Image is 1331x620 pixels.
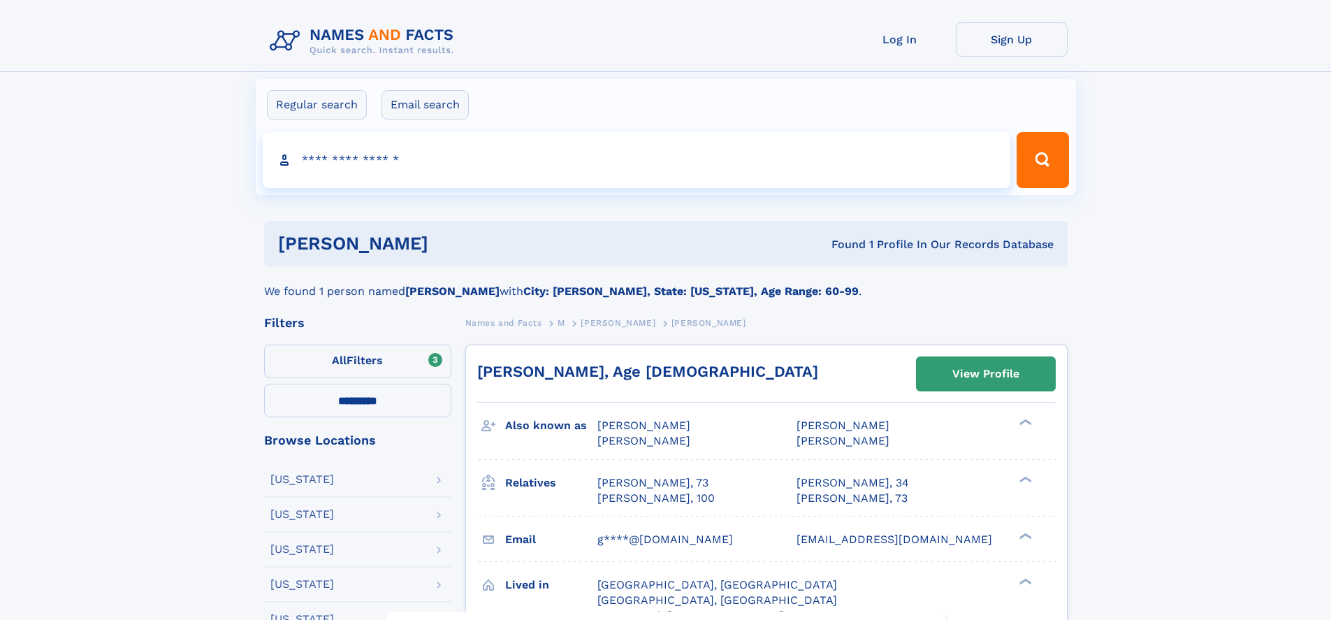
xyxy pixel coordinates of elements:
[332,354,347,367] span: All
[263,132,1011,188] input: search input
[405,284,500,298] b: [PERSON_NAME]
[264,345,451,378] label: Filters
[797,491,908,506] a: [PERSON_NAME], 73
[558,318,565,328] span: M
[558,314,565,331] a: M
[952,358,1019,390] div: View Profile
[597,491,715,506] a: [PERSON_NAME], 100
[270,509,334,520] div: [US_STATE]
[1016,577,1033,586] div: ❯
[956,22,1068,57] a: Sign Up
[505,528,597,551] h3: Email
[523,284,859,298] b: City: [PERSON_NAME], State: [US_STATE], Age Range: 60-99
[270,544,334,555] div: [US_STATE]
[381,90,469,120] label: Email search
[1016,418,1033,427] div: ❯
[797,533,992,546] span: [EMAIL_ADDRESS][DOMAIN_NAME]
[465,314,542,331] a: Names and Facts
[597,593,837,607] span: [GEOGRAPHIC_DATA], [GEOGRAPHIC_DATA]
[597,419,690,432] span: [PERSON_NAME]
[917,357,1055,391] a: View Profile
[844,22,956,57] a: Log In
[581,318,655,328] span: [PERSON_NAME]
[597,434,690,447] span: [PERSON_NAME]
[797,434,889,447] span: [PERSON_NAME]
[581,314,655,331] a: [PERSON_NAME]
[278,235,630,252] h1: [PERSON_NAME]
[597,578,837,591] span: [GEOGRAPHIC_DATA], [GEOGRAPHIC_DATA]
[630,237,1054,252] div: Found 1 Profile In Our Records Database
[264,266,1068,300] div: We found 1 person named with .
[267,90,367,120] label: Regular search
[477,363,818,380] a: [PERSON_NAME], Age [DEMOGRAPHIC_DATA]
[270,474,334,485] div: [US_STATE]
[505,573,597,597] h3: Lived in
[1016,475,1033,484] div: ❯
[505,414,597,438] h3: Also known as
[1016,531,1033,540] div: ❯
[264,22,465,60] img: Logo Names and Facts
[597,475,708,491] a: [PERSON_NAME], 73
[270,579,334,590] div: [US_STATE]
[1017,132,1068,188] button: Search Button
[797,419,889,432] span: [PERSON_NAME]
[671,318,746,328] span: [PERSON_NAME]
[264,317,451,329] div: Filters
[797,475,909,491] a: [PERSON_NAME], 34
[264,434,451,447] div: Browse Locations
[505,471,597,495] h3: Relatives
